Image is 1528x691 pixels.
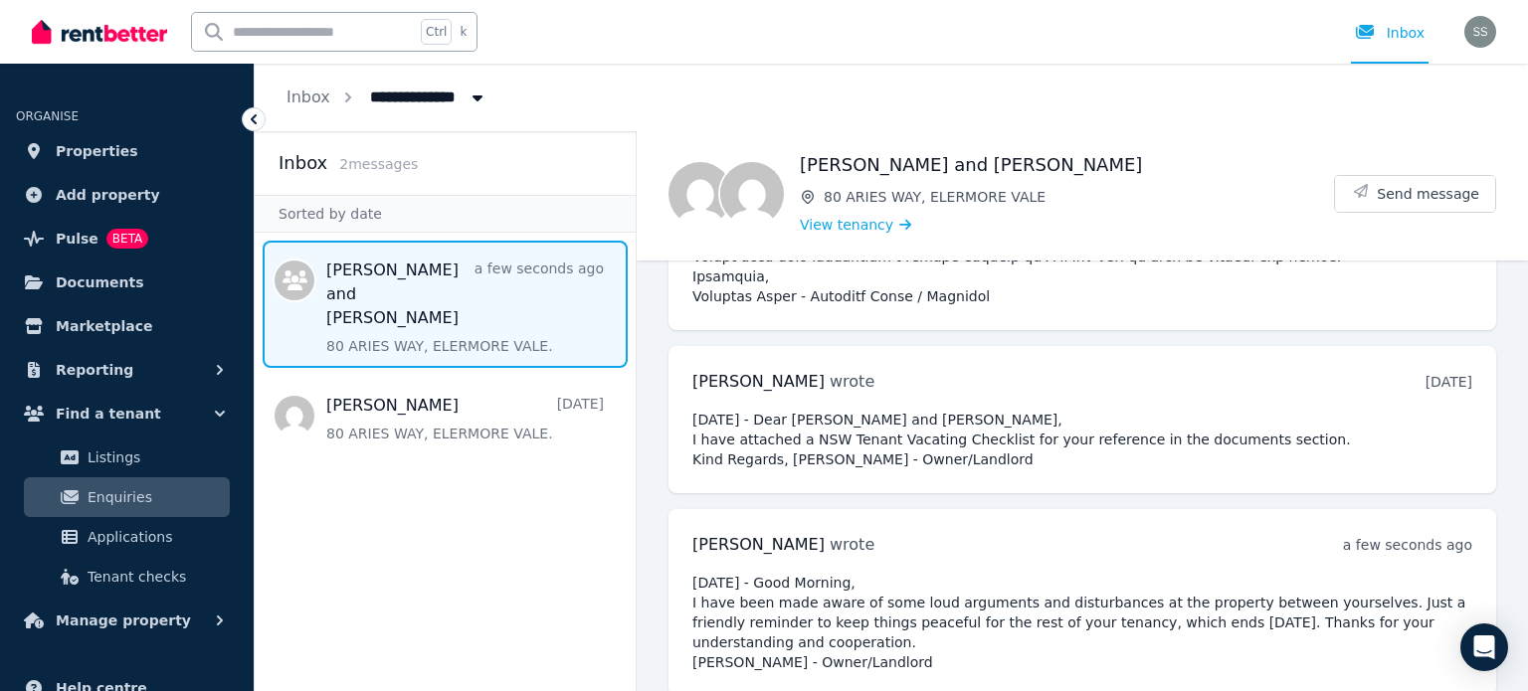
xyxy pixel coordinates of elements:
[56,358,133,382] span: Reporting
[692,410,1472,469] pre: [DATE] - Dear [PERSON_NAME] and [PERSON_NAME], I have attached a NSW Tenant Vacating Checklist fo...
[800,215,911,235] a: View tenancy
[16,109,79,123] span: ORGANISE
[88,565,222,589] span: Tenant checks
[24,557,230,597] a: Tenant checks
[692,372,825,391] span: [PERSON_NAME]
[1343,537,1472,553] time: a few seconds ago
[106,229,148,249] span: BETA
[56,270,144,294] span: Documents
[1355,23,1425,43] div: Inbox
[692,573,1472,672] pre: [DATE] - Good Morning, I have been made aware of some loud arguments and disturbances at the prop...
[56,227,98,251] span: Pulse
[421,19,452,45] span: Ctrl
[460,24,467,40] span: k
[16,601,238,640] button: Manage property
[56,314,152,338] span: Marketplace
[32,17,167,47] img: RentBetter
[286,87,330,106] a: Inbox
[56,139,138,163] span: Properties
[692,535,825,554] span: [PERSON_NAME]
[279,149,327,177] h2: Inbox
[16,394,238,433] button: Find a tenant
[1335,176,1495,212] button: Send message
[720,162,784,226] img: Hayden Sherlock
[16,306,238,346] a: Marketplace
[88,525,222,549] span: Applications
[326,259,604,356] a: [PERSON_NAME] and [PERSON_NAME]a few seconds ago80 ARIES WAY, ELERMORE VALE.
[16,219,238,259] a: PulseBETA
[326,394,604,443] a: [PERSON_NAME][DATE]80 ARIES WAY, ELERMORE VALE.
[255,195,636,233] div: Sorted by date
[830,372,874,391] span: wrote
[88,445,222,469] span: Listings
[88,485,222,509] span: Enquiries
[56,608,191,632] span: Manage property
[16,131,238,171] a: Properties
[255,233,636,463] nav: Message list
[1464,16,1496,48] img: Sharlene Smith
[1426,374,1472,390] time: [DATE]
[24,477,230,517] a: Enquiries
[56,402,161,426] span: Find a tenant
[16,175,238,215] a: Add property
[800,151,1334,179] h1: [PERSON_NAME] and [PERSON_NAME]
[1377,184,1479,204] span: Send message
[1460,623,1508,671] div: Open Intercom Messenger
[255,64,519,131] nav: Breadcrumb
[824,187,1334,207] span: 80 ARIES WAY, ELERMORE VALE
[16,262,238,302] a: Documents
[24,437,230,477] a: Listings
[56,183,160,207] span: Add property
[24,517,230,557] a: Applications
[830,535,874,554] span: wrote
[339,156,418,172] span: 2 message s
[668,162,732,226] img: Brett Taylor
[800,215,893,235] span: View tenancy
[16,350,238,390] button: Reporting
